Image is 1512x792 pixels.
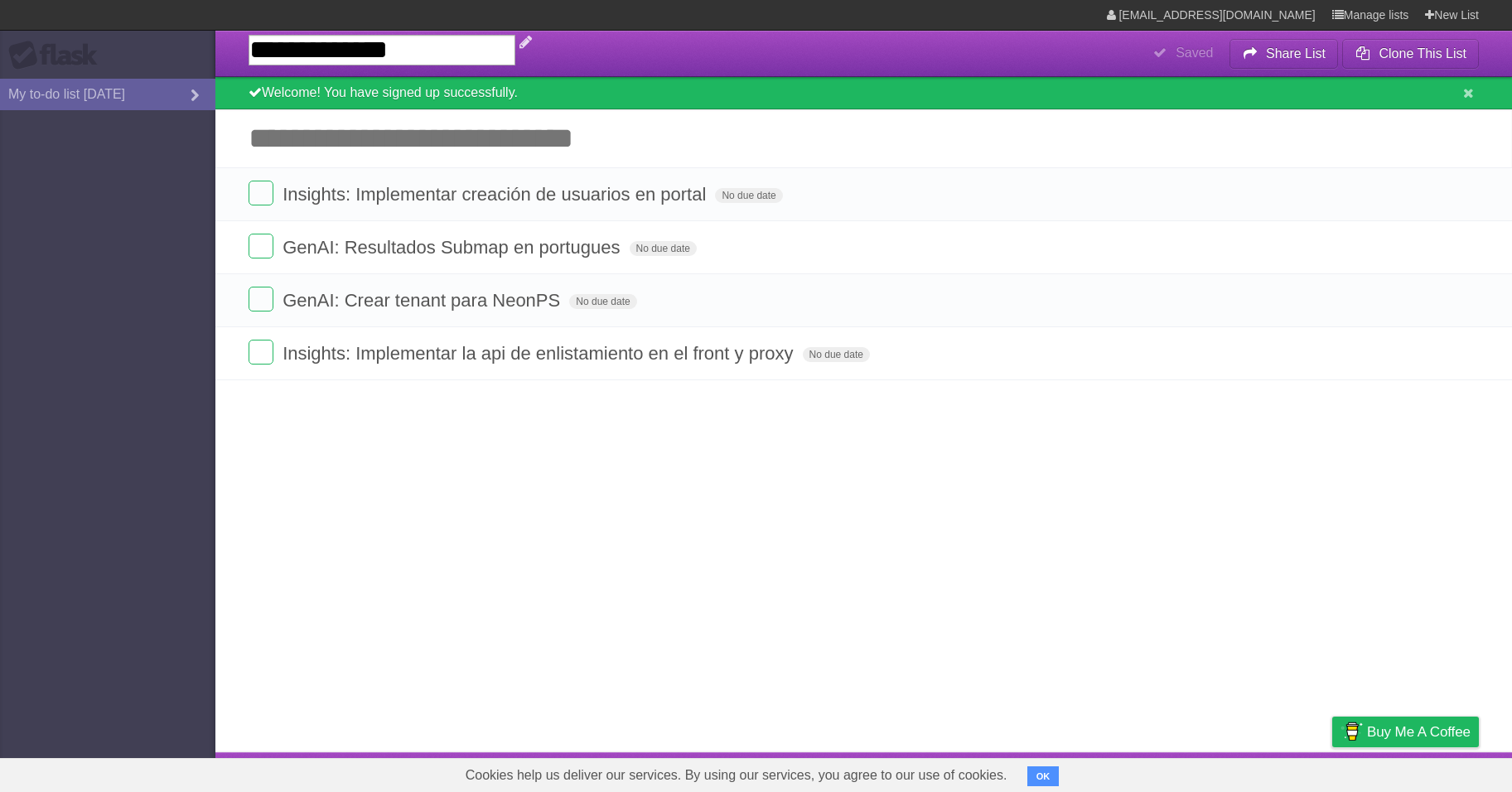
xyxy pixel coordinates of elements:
label: Done [249,234,273,258]
span: Cookies help us deliver our services. By using our services, you agree to our use of cookies. [449,759,1024,792]
a: Terms [1254,756,1291,788]
span: Buy me a coffee [1367,717,1471,746]
b: Share List [1266,46,1326,60]
span: No due date [803,347,870,362]
a: Buy me a coffee [1332,717,1479,747]
span: No due date [715,188,782,203]
img: Buy me a coffee [1341,717,1363,746]
button: Share List [1229,39,1339,69]
b: Clone This List [1379,46,1466,60]
label: Done [249,340,273,365]
b: Saved [1176,46,1213,60]
div: Welcome! You have signed up successfully. [215,77,1512,109]
a: Suggest a feature [1374,756,1479,788]
div: Flask [8,41,108,70]
label: Done [249,287,273,311]
span: Insights: Implementar la api de enlistamiento en el front y proxy [283,343,797,364]
span: No due date [630,241,697,256]
a: About [1112,756,1147,788]
span: GenAI: Crear tenant para NeonPS [283,290,564,311]
a: Privacy [1311,756,1354,788]
a: Developers [1167,756,1234,788]
span: GenAI: Resultados Submap en portugues [283,237,624,258]
span: Insights: Implementar creación de usuarios en portal [283,184,710,205]
button: Clone This List [1342,39,1479,69]
button: OK [1027,766,1060,786]
label: Done [249,181,273,205]
span: No due date [569,294,636,309]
